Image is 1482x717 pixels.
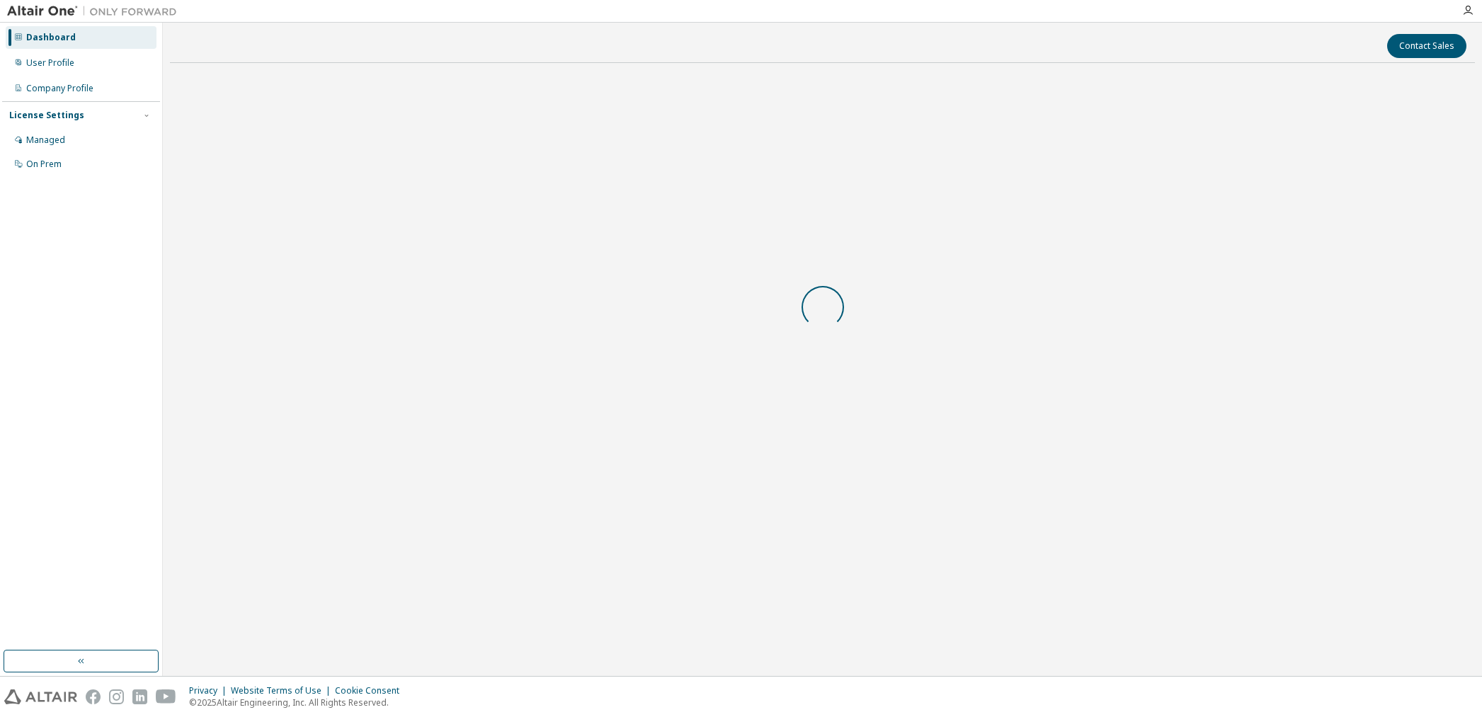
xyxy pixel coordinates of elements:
div: Cookie Consent [335,685,408,696]
div: Privacy [189,685,231,696]
img: Altair One [7,4,184,18]
div: License Settings [9,110,84,121]
p: © 2025 Altair Engineering, Inc. All Rights Reserved. [189,696,408,709]
button: Contact Sales [1387,34,1466,58]
img: facebook.svg [86,689,101,704]
div: Dashboard [26,32,76,43]
div: Managed [26,134,65,146]
div: Company Profile [26,83,93,94]
img: youtube.svg [156,689,176,704]
img: altair_logo.svg [4,689,77,704]
img: linkedin.svg [132,689,147,704]
div: Website Terms of Use [231,685,335,696]
div: User Profile [26,57,74,69]
div: On Prem [26,159,62,170]
img: instagram.svg [109,689,124,704]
